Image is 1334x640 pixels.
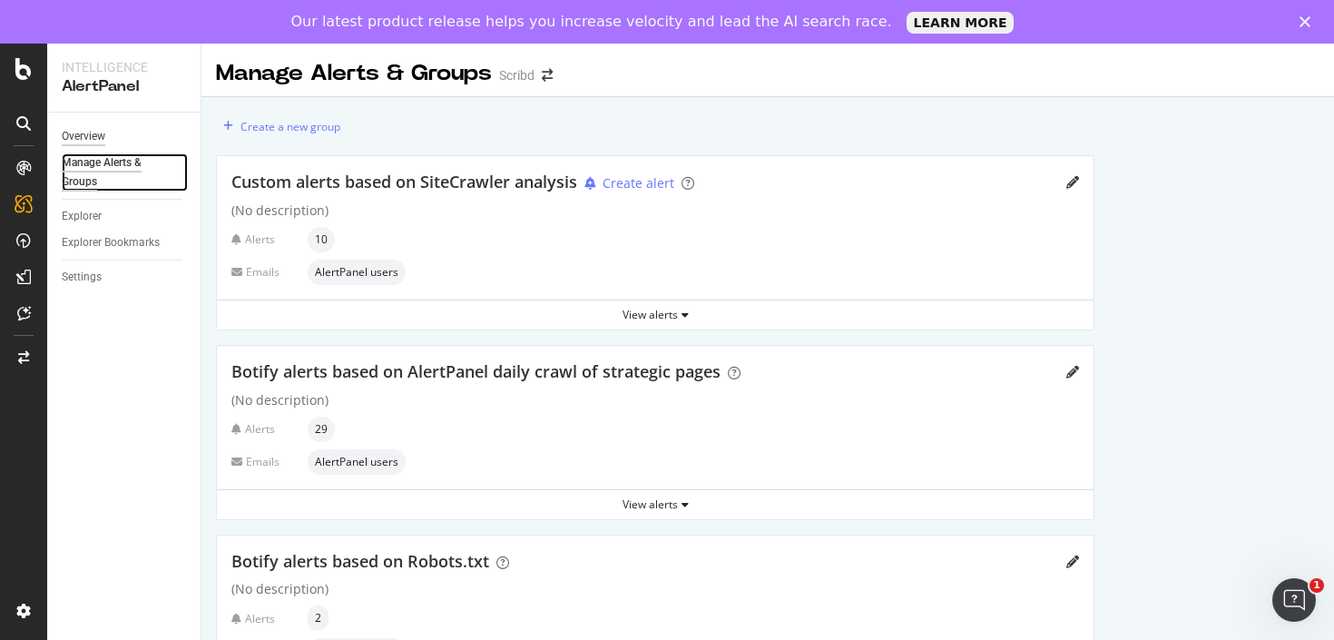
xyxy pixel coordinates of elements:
[217,307,1094,322] div: View alerts
[62,76,186,97] div: AlertPanel
[217,497,1094,512] div: View alerts
[499,66,535,84] div: Scribd
[231,454,300,469] div: Emails
[62,233,188,252] a: Explorer Bookmarks
[231,550,489,572] span: Botify alerts based on Robots.txt
[315,424,328,435] span: 29
[291,13,892,31] div: Our latest product release helps you increase velocity and lead the AI search race.
[231,421,300,437] div: Alerts
[1066,366,1079,379] div: pencil
[62,207,188,226] a: Explorer
[217,300,1094,330] button: View alerts
[231,231,300,247] div: Alerts
[231,580,1079,598] div: (No description)
[308,417,335,442] div: neutral label
[62,207,102,226] div: Explorer
[577,173,674,193] button: Create alert
[217,490,1094,519] button: View alerts
[231,264,300,280] div: Emails
[1300,16,1318,27] div: Close
[907,12,1015,34] a: LEARN MORE
[308,449,406,475] div: neutral label
[240,119,340,134] div: Create a new group
[315,457,398,468] span: AlertPanel users
[1272,578,1316,622] iframe: Intercom live chat
[308,227,335,252] div: neutral label
[315,234,328,245] span: 10
[62,58,186,76] div: Intelligence
[231,611,300,626] div: Alerts
[216,58,492,89] div: Manage Alerts & Groups
[62,268,102,287] div: Settings
[231,202,1079,220] div: (No description)
[62,127,105,146] div: Overview
[1066,556,1079,568] div: pencil
[542,69,553,82] div: arrow-right-arrow-left
[1309,578,1324,593] span: 1
[308,260,406,285] div: neutral label
[231,360,721,382] span: Botify alerts based on AlertPanel daily crawl of strategic pages
[231,171,577,192] span: Custom alerts based on SiteCrawler analysis
[216,112,340,141] button: Create a new group
[308,606,329,631] div: neutral label
[231,391,1079,409] div: (No description)
[62,127,188,146] a: Overview
[62,233,160,252] div: Explorer Bookmarks
[315,267,398,278] span: AlertPanel users
[62,153,171,192] div: Manage Alerts & Groups
[62,153,188,192] a: Manage Alerts & Groups
[1066,176,1079,189] div: pencil
[315,613,321,624] span: 2
[603,174,674,192] div: Create alert
[62,268,188,287] a: Settings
